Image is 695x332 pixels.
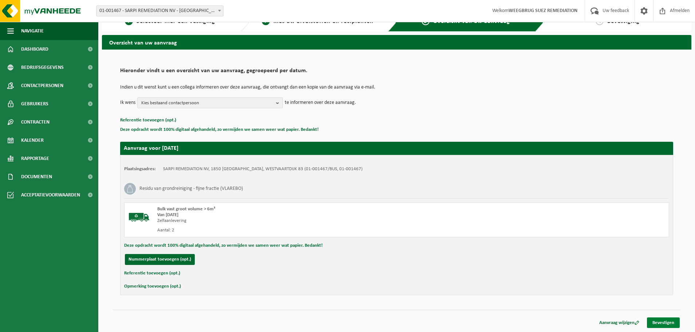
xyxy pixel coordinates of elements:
button: Kies bestaand contactpersoon [137,97,283,108]
span: Dashboard [21,40,48,58]
p: te informeren over deze aanvraag. [285,97,356,108]
a: Aanvraag wijzigen [594,317,645,328]
strong: Van [DATE] [157,212,178,217]
span: 01-001467 - SARPI REMEDIATION NV - GRIMBERGEN [96,6,223,16]
span: Contracten [21,113,50,131]
span: Bedrijfsgegevens [21,58,64,77]
div: Zelfaanlevering [157,218,426,224]
p: Indien u dit wenst kunt u een collega informeren over deze aanvraag, die ontvangt dan een kopie v... [120,85,673,90]
button: Opmerking toevoegen (opt.) [124,282,181,291]
span: Gebruikers [21,95,48,113]
strong: WEEGBRUG SUEZ REMEDIATION [509,8,577,13]
button: Nummerplaat toevoegen (opt.) [125,254,195,265]
img: BL-SO-LV.png [128,206,150,228]
span: Rapportage [21,149,49,168]
strong: Aanvraag voor [DATE] [124,145,178,151]
div: Aantal: 2 [157,227,426,233]
button: Deze opdracht wordt 100% digitaal afgehandeld, zo vermijden we samen weer wat papier. Bedankt! [124,241,323,250]
button: Referentie toevoegen (opt.) [120,116,176,125]
button: Referentie toevoegen (opt.) [124,269,180,278]
button: Deze opdracht wordt 100% digitaal afgehandeld, zo vermijden we samen weer wat papier. Bedankt! [120,125,319,134]
strong: Plaatsingsadres: [124,167,156,171]
span: Bulk vast groot volume > 6m³ [157,207,215,211]
h2: Overzicht van uw aanvraag [102,35,691,49]
span: Documenten [21,168,52,186]
span: 01-001467 - SARPI REMEDIATION NV - GRIMBERGEN [96,5,224,16]
span: Contactpersonen [21,77,63,95]
td: SARPI REMEDIATION NV, 1850 [GEOGRAPHIC_DATA], WESTVAARTDIJK 83 (01-001467/BUS, 01-001467) [163,166,363,172]
span: Navigatie [21,22,44,40]
h2: Hieronder vindt u een overzicht van uw aanvraag, gegroepeerd per datum. [120,68,673,78]
p: Ik wens [120,97,135,108]
span: Acceptatievoorwaarden [21,186,80,204]
a: Bevestigen [647,317,680,328]
h3: Residu van grondreiniging - fijne fractie (VLAREBO) [139,183,243,195]
span: Kalender [21,131,44,149]
span: Kies bestaand contactpersoon [141,98,273,109]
